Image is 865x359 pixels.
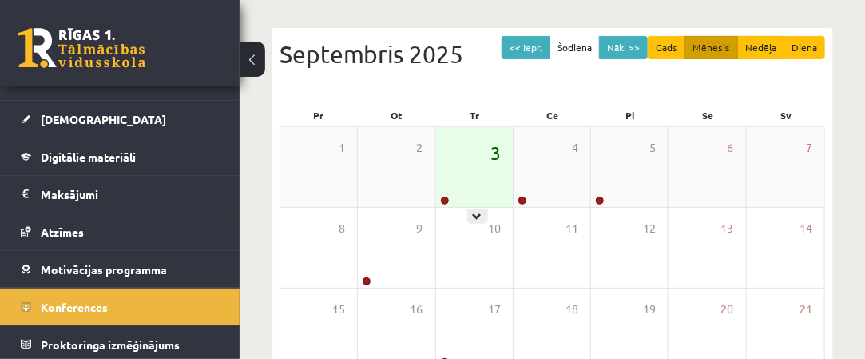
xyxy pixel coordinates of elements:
[21,289,220,325] a: Konferences
[572,139,578,157] span: 4
[737,36,784,59] button: Nedēļa
[21,101,220,138] a: [DEMOGRAPHIC_DATA]
[599,36,648,59] button: Nāk. >>
[339,139,345,157] span: 1
[332,301,345,318] span: 15
[488,301,501,318] span: 17
[565,220,578,237] span: 11
[488,220,501,237] span: 10
[358,104,436,126] div: Ot
[806,139,812,157] span: 7
[41,112,166,126] span: [DEMOGRAPHIC_DATA]
[21,176,220,213] a: Maksājumi
[721,220,734,237] span: 13
[21,213,220,250] a: Atzīmes
[41,300,108,314] span: Konferences
[550,36,600,59] button: Šodiena
[514,104,592,126] div: Ce
[684,36,738,59] button: Mēnesis
[21,251,220,288] a: Motivācijas programma
[339,220,345,237] span: 8
[411,301,423,318] span: 16
[721,301,734,318] span: 20
[649,139,656,157] span: 5
[728,139,734,157] span: 6
[747,104,825,126] div: Sv
[502,36,550,59] button: << Iepr.
[591,104,669,126] div: Pi
[21,138,220,175] a: Digitālie materiāli
[490,139,501,166] span: 3
[669,104,748,126] div: Se
[417,139,423,157] span: 2
[800,220,812,237] span: 14
[41,150,136,164] span: Digitālie materiāli
[800,301,812,318] span: 21
[784,36,825,59] button: Diena
[648,36,685,59] button: Gads
[41,225,84,239] span: Atzīmes
[435,104,514,126] div: Tr
[643,220,656,237] span: 12
[565,301,578,318] span: 18
[417,220,423,237] span: 9
[280,36,825,72] div: Septembris 2025
[41,337,180,352] span: Proktoringa izmēģinājums
[18,28,145,68] a: Rīgas 1. Tālmācības vidusskola
[280,104,358,126] div: Pr
[643,301,656,318] span: 19
[41,176,220,213] legend: Maksājumi
[41,262,167,277] span: Motivācijas programma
